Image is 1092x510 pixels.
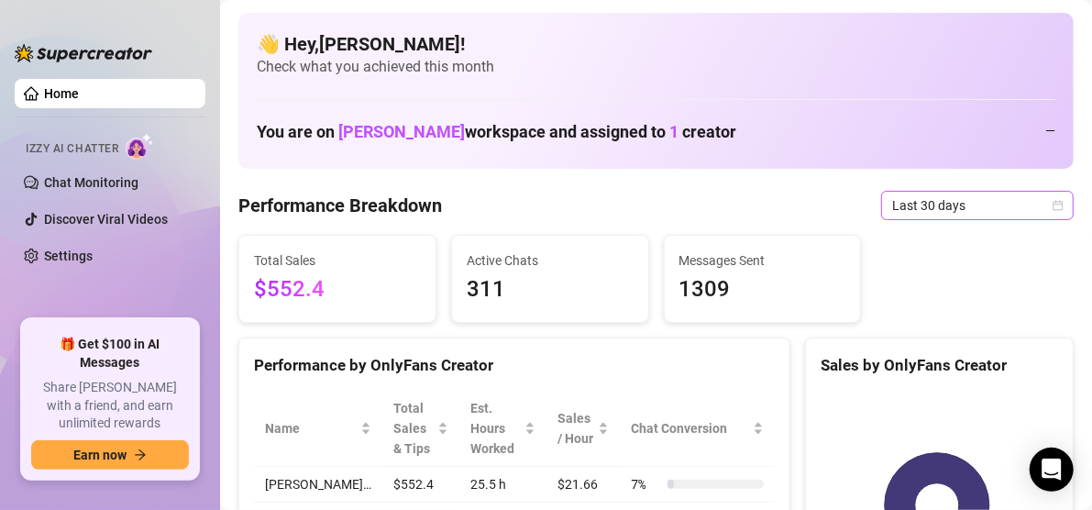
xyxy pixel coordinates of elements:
td: $21.66 [546,467,620,503]
span: Share [PERSON_NAME] with a friend, and earn unlimited rewards [31,379,189,433]
div: — [1045,120,1055,140]
span: Last 30 days [892,192,1063,219]
th: Chat Conversion [620,391,775,467]
a: Discover Viral Videos [44,212,168,227]
th: Sales / Hour [546,391,620,467]
h4: Performance Breakdown [238,193,442,218]
span: Chat Conversion [631,418,749,438]
a: Home [44,86,79,101]
span: 🎁 Get $100 in AI Messages [31,336,189,371]
span: Sales / Hour [557,408,594,449]
span: 1 [669,122,678,141]
span: 7 % [631,474,660,494]
td: [PERSON_NAME]… [254,467,382,503]
span: 1309 [679,272,846,307]
img: logo-BBDzfeDw.svg [15,44,152,62]
h1: You are on workspace and assigned to creator [257,122,736,142]
span: [PERSON_NAME] [338,122,465,141]
span: arrow-right [134,449,147,461]
span: calendar [1053,200,1064,211]
a: Settings [44,249,93,263]
a: Chat Monitoring [44,175,138,190]
span: Izzy AI Chatter [26,140,118,158]
td: $552.4 [382,467,459,503]
span: Earn now [73,448,127,462]
th: Name [254,391,382,467]
h4: 👋 Hey, [PERSON_NAME] ! [257,31,1055,57]
span: Total Sales [254,250,421,271]
img: AI Chatter [126,133,154,160]
div: Sales by OnlyFans Creator [821,353,1058,378]
span: Name [265,418,357,438]
button: Earn nowarrow-right [31,440,189,470]
span: $552.4 [254,272,421,307]
div: Open Intercom Messenger [1030,448,1074,492]
span: Total Sales & Tips [393,398,434,459]
td: 25.5 h [459,467,546,503]
span: Messages Sent [679,250,846,271]
span: 311 [467,272,634,307]
span: Check what you achieved this month [257,57,1055,77]
th: Total Sales & Tips [382,391,459,467]
div: Est. Hours Worked [470,398,521,459]
span: Active Chats [467,250,634,271]
div: Performance by OnlyFans Creator [254,353,775,378]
